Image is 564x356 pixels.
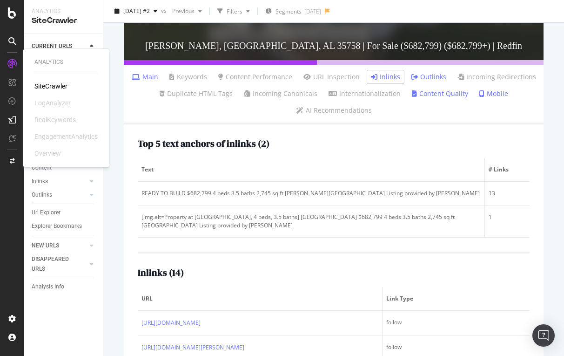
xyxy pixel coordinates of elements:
[32,7,95,15] div: Analytics
[141,318,201,328] a: [URL][DOMAIN_NAME]
[214,4,254,19] button: Filters
[141,213,481,230] div: [img.alt=Property at [GEOGRAPHIC_DATA], 4 beds, 3.5 baths] [GEOGRAPHIC_DATA] $682,799 4 beds 3.5 ...
[138,267,184,278] h2: Inlinks ( 14 )
[489,213,526,221] div: 1
[123,7,150,15] span: 2025 Aug. 22nd #2
[34,82,67,91] a: SiteCrawler
[489,165,524,174] span: # Links
[32,163,96,173] a: Content
[111,4,161,19] button: [DATE] #2
[489,189,526,198] div: 13
[386,294,524,303] span: Link Type
[138,138,269,149] h2: Top 5 text anchors of inlinks ( 2 )
[141,189,481,198] div: READY TO BUILD $682,799 4 beds 3.5 baths 2,745 sq ft [PERSON_NAME][GEOGRAPHIC_DATA] Listing provi...
[32,177,87,186] a: Inlinks
[296,106,372,115] a: AI Recommendations
[132,72,158,82] a: Main
[457,72,536,82] a: Incoming Redirections
[32,41,72,51] div: CURRENT URLS
[32,15,95,26] div: SiteCrawler
[124,31,544,60] h3: [PERSON_NAME], [GEOGRAPHIC_DATA], AL 35758 | For Sale ($682,799) ($682,799+) | Redfin
[218,72,292,82] a: Content Performance
[160,89,233,98] a: Duplicate HTML Tags
[32,221,96,231] a: Explorer Bookmarks
[34,58,98,66] div: Analytics
[304,7,321,15] div: [DATE]
[141,343,244,352] a: [URL][DOMAIN_NAME][PERSON_NAME]
[32,177,48,186] div: Inlinks
[32,41,87,51] a: CURRENT URLS
[161,6,168,14] span: vs
[32,241,87,251] a: NEW URLS
[479,89,508,98] a: Mobile
[262,4,325,19] button: Segments[DATE]
[34,115,76,124] div: RealKeywords
[383,311,530,335] td: follow
[32,221,82,231] div: Explorer Bookmarks
[34,149,61,158] div: Overview
[141,294,376,303] span: URL
[169,72,207,82] a: Keywords
[32,254,79,274] div: DISAPPEARED URLS
[371,72,400,82] a: Inlinks
[244,89,317,98] a: Incoming Canonicals
[141,165,478,174] span: Text
[275,7,302,15] span: Segments
[303,72,360,82] a: URL Inspection
[168,7,195,15] span: Previous
[532,324,555,347] div: Open Intercom Messenger
[32,241,59,251] div: NEW URLS
[32,282,96,292] a: Analysis Info
[34,98,71,108] div: LogAnalyzer
[34,132,98,141] div: EngagementAnalytics
[32,208,60,218] div: Url Explorer
[32,163,52,173] div: Content
[32,190,87,200] a: Outlinks
[329,89,401,98] a: Internationalization
[32,282,64,292] div: Analysis Info
[412,89,468,98] a: Content Quality
[32,254,87,274] a: DISAPPEARED URLS
[32,208,96,218] a: Url Explorer
[32,190,52,200] div: Outlinks
[227,7,242,15] div: Filters
[168,4,206,19] button: Previous
[411,72,446,82] a: Outlinks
